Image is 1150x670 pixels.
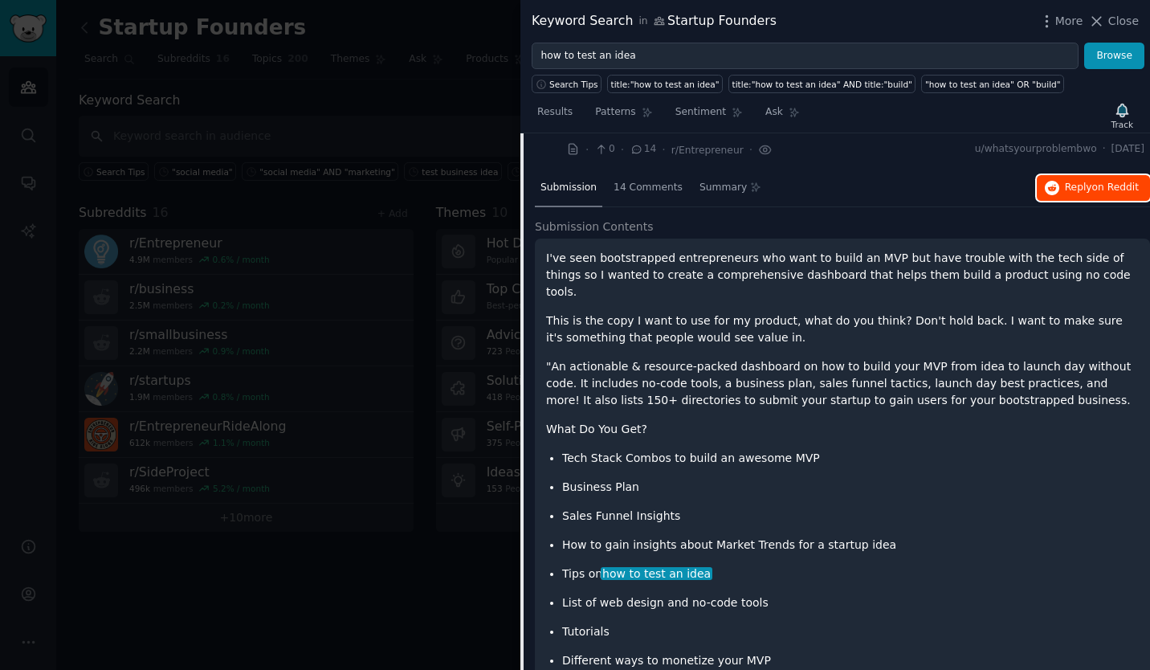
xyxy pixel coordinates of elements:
[532,11,777,31] div: Keyword Search Startup Founders
[630,142,656,157] span: 14
[594,142,614,157] span: 0
[546,421,1139,438] p: What Do You Get?
[1111,119,1133,130] div: Track
[1055,13,1083,30] span: More
[925,79,1061,90] div: "how to test an idea" OR "build"
[760,100,805,133] a: Ask
[1037,175,1150,201] button: Replyon Reddit
[595,105,635,120] span: Patterns
[728,75,916,93] a: title:"how to test an idea" AND title:"build"
[1108,13,1139,30] span: Close
[1088,13,1139,30] button: Close
[662,141,665,158] span: ·
[546,313,1139,346] p: This is the copy I want to use for my product, what do you think? Don't hold back. I want to make...
[585,141,589,158] span: ·
[589,100,658,133] a: Patterns
[1103,142,1106,157] span: ·
[562,537,1139,554] p: How to gain insights about Market Trends for a startup idea
[638,14,647,29] span: in
[562,623,1139,640] p: Tutorials
[532,75,602,93] button: Search Tips
[621,141,624,158] span: ·
[1106,99,1139,133] button: Track
[699,181,747,195] span: Summary
[540,181,597,195] span: Submission
[1065,181,1139,195] span: Reply
[611,79,720,90] div: title:"how to test an idea"
[549,79,598,90] span: Search Tips
[1092,182,1139,193] span: on Reddit
[546,250,1139,300] p: I've seen bootstrapped entrepreneurs who want to build an MVP but have trouble with the tech side...
[1084,43,1144,70] button: Browse
[732,79,912,90] div: title:"how to test an idea" AND title:"build"
[675,105,726,120] span: Sentiment
[601,567,712,580] span: how to test an idea
[671,145,744,156] span: r/Entrepreneur
[562,652,1139,669] p: Different ways to monetize your MVP
[562,594,1139,611] p: List of web design and no-code tools
[765,105,783,120] span: Ask
[546,358,1139,409] p: "An actionable & resource-packed dashboard on how to build your MVP from idea to launch day witho...
[975,142,1097,157] span: u/whatsyourproblembwo
[749,141,752,158] span: ·
[1038,13,1083,30] button: More
[535,219,654,235] span: Submission Contents
[532,43,1079,70] input: Try a keyword related to your business
[562,508,1139,525] p: Sales Funnel Insights
[670,100,748,133] a: Sentiment
[562,479,1139,496] p: Business Plan
[607,75,723,93] a: title:"how to test an idea"
[562,450,1139,467] p: Tech Stack Combos to build an awesome MVP
[532,100,578,133] a: Results
[921,75,1064,93] a: "how to test an idea" OR "build"
[1111,142,1144,157] span: [DATE]
[537,105,573,120] span: Results
[614,181,683,195] span: 14 Comments
[562,566,1139,582] p: Tips on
